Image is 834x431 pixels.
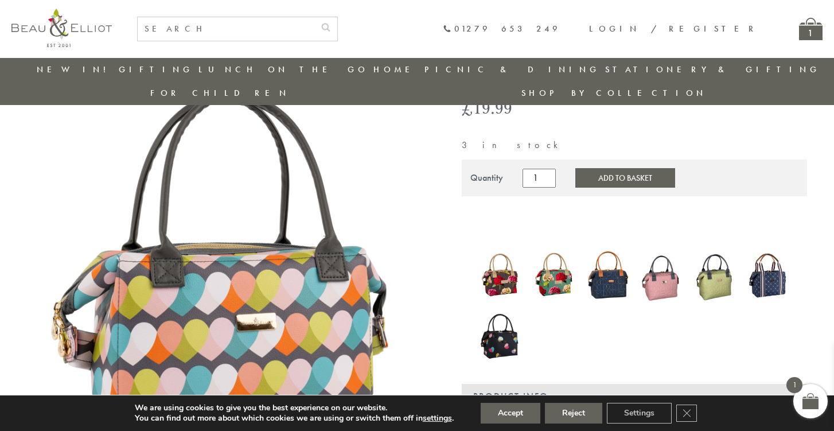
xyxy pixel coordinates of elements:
[786,377,802,393] span: 1
[11,9,112,47] img: logo
[479,250,521,304] a: Sarah Kelleher Lunch Bag Dark Stone
[37,64,114,75] a: New in!
[462,96,473,119] span: £
[587,247,629,306] a: Navy Broken-hearted Convertible Insulated Lunch Bag
[747,250,790,304] a: Monogram Midnight Convertible Lunch Bag
[523,169,556,187] input: Product quantity
[459,203,634,231] iframe: Secure express checkout frame
[521,87,707,99] a: Shop by collection
[443,24,560,34] a: 01279 653 249
[462,96,512,119] bdi: 19.99
[119,64,193,75] a: Gifting
[470,173,503,183] div: Quantity
[198,64,368,75] a: Lunch On The Go
[575,168,675,188] button: Add to Basket
[694,246,736,306] a: Oxford quilted lunch bag pistachio
[747,250,790,301] img: Monogram Midnight Convertible Lunch Bag
[479,250,521,301] img: Sarah Kelleher Lunch Bag Dark Stone
[799,18,823,40] a: 1
[587,247,629,303] img: Navy Broken-hearted Convertible Insulated Lunch Bag
[135,413,454,424] p: You can find out more about which cookies we are using or switch them off in .
[533,247,575,306] a: Sarah Kelleher convertible lunch bag teal
[479,307,521,367] a: Emily convertible lunch bag
[479,307,521,364] img: Emily convertible lunch bag
[694,246,736,304] img: Oxford quilted lunch bag pistachio
[635,203,809,231] iframe: Secure express checkout frame
[423,413,452,424] button: settings
[533,247,575,303] img: Sarah Kelleher convertible lunch bag teal
[676,405,697,422] button: Close GDPR Cookie Banner
[138,17,314,41] input: SEARCH
[462,140,807,150] p: 3 in stock
[640,247,683,306] a: Oxford quilted lunch bag mallow
[373,64,419,75] a: Home
[545,403,602,424] button: Reject
[640,247,683,304] img: Oxford quilted lunch bag mallow
[135,403,454,413] p: We are using cookies to give you the best experience on our website.
[605,64,820,75] a: Stationery & Gifting
[607,403,672,424] button: Settings
[589,23,759,34] a: Login / Register
[150,87,290,99] a: For Children
[481,403,540,424] button: Accept
[462,384,807,409] div: Product Info
[424,64,600,75] a: Picnic & Dining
